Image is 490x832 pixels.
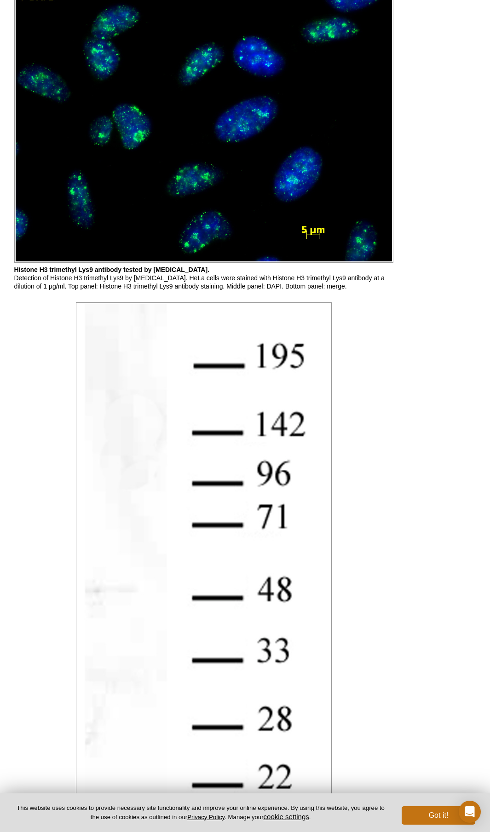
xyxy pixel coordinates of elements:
[402,806,475,825] button: Got it!
[459,801,481,823] div: Open Intercom Messenger
[14,266,209,273] b: Histone H3 trimethyl Lys9 antibody tested by [MEDICAL_DATA].
[15,804,386,821] p: This website uses cookies to provide necessary site functionality and improve your online experie...
[14,266,393,290] p: Detection of Histone H3 trimethyl Lys9 by [MEDICAL_DATA]. HeLa cells were stained with Histone H3...
[187,814,225,820] a: Privacy Policy
[264,813,309,820] button: cookie settings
